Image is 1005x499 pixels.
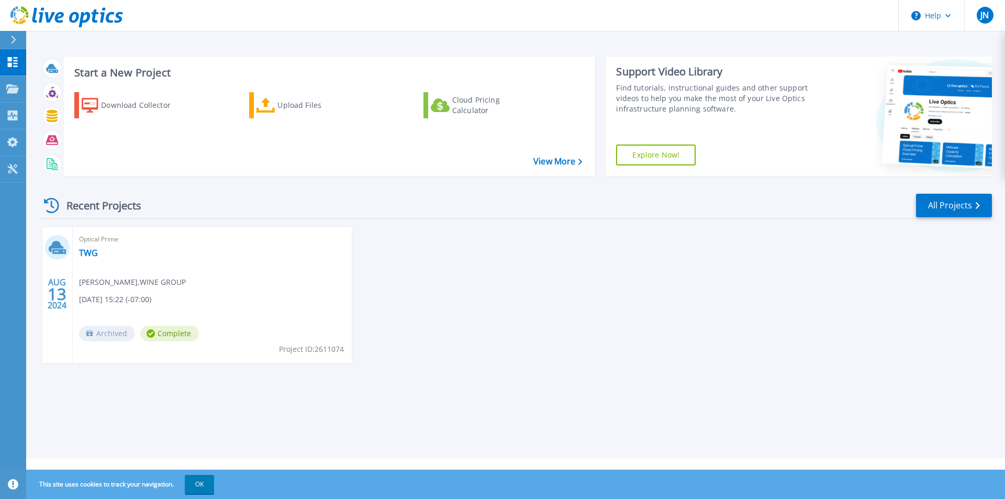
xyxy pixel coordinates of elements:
a: All Projects [916,194,992,217]
span: Project ID: 2611074 [279,343,344,355]
span: [DATE] 15:22 (-07:00) [79,294,151,305]
span: This site uses cookies to track your navigation. [29,475,214,494]
a: Explore Now! [616,145,696,165]
span: 13 [48,290,66,298]
span: Optical Prime [79,234,345,245]
span: Archived [79,326,135,341]
div: Upload Files [277,95,361,116]
div: Download Collector [101,95,185,116]
span: Complete [140,326,199,341]
a: Cloud Pricing Calculator [423,92,540,118]
span: [PERSON_NAME] , WINE GROUP [79,276,186,288]
span: JN [980,11,989,19]
div: Find tutorials, instructional guides and other support videos to help you make the most of your L... [616,83,813,114]
a: Download Collector [74,92,191,118]
a: TWG [79,248,98,258]
div: Recent Projects [40,193,155,218]
div: Cloud Pricing Calculator [452,95,536,116]
a: View More [533,157,582,167]
div: Support Video Library [616,65,813,79]
button: OK [185,475,214,494]
h3: Start a New Project [74,67,582,79]
a: Upload Files [249,92,366,118]
div: AUG 2024 [47,275,67,313]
